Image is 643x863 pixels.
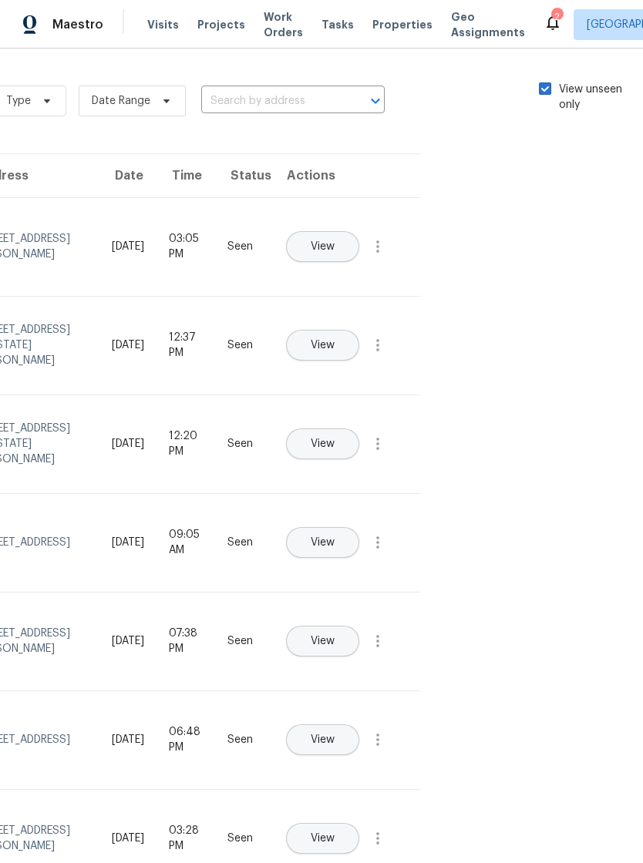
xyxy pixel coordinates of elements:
[92,93,150,109] span: Date Range
[321,19,354,30] span: Tasks
[311,438,335,450] span: View
[112,732,144,747] div: [DATE]
[311,734,335,746] span: View
[169,724,203,755] div: 06:48 PM
[227,535,259,550] div: Seen
[52,17,103,32] span: Maestro
[169,527,203,558] div: 09:05 AM
[227,436,259,452] div: Seen
[372,17,433,32] span: Properties
[286,330,359,361] button: View
[227,831,259,846] div: Seen
[311,537,335,549] span: View
[147,17,179,32] span: Visits
[215,154,271,197] th: Status
[169,428,203,459] div: 12:20 PM
[286,527,359,558] button: View
[112,535,144,550] div: [DATE]
[451,9,525,40] span: Geo Assignments
[112,831,144,846] div: [DATE]
[365,90,386,112] button: Open
[112,337,144,353] div: [DATE]
[169,231,203,262] div: 03:05 PM
[311,833,335,845] span: View
[197,17,245,32] span: Projects
[286,823,359,854] button: View
[311,241,335,253] span: View
[6,93,31,109] span: Type
[201,89,342,113] input: Search by address
[286,428,359,459] button: View
[99,154,157,197] th: Date
[227,239,259,254] div: Seen
[169,330,203,361] div: 12:37 PM
[311,636,335,647] span: View
[169,626,203,656] div: 07:38 PM
[157,154,215,197] th: Time
[264,9,303,40] span: Work Orders
[227,732,259,747] div: Seen
[227,337,259,353] div: Seen
[227,633,259,649] div: Seen
[286,724,359,755] button: View
[286,626,359,656] button: View
[286,231,359,262] button: View
[112,239,144,254] div: [DATE]
[271,154,420,197] th: Actions
[112,633,144,649] div: [DATE]
[169,823,203,854] div: 03:28 PM
[112,436,144,452] div: [DATE]
[551,9,562,25] div: 2
[311,340,335,351] span: View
